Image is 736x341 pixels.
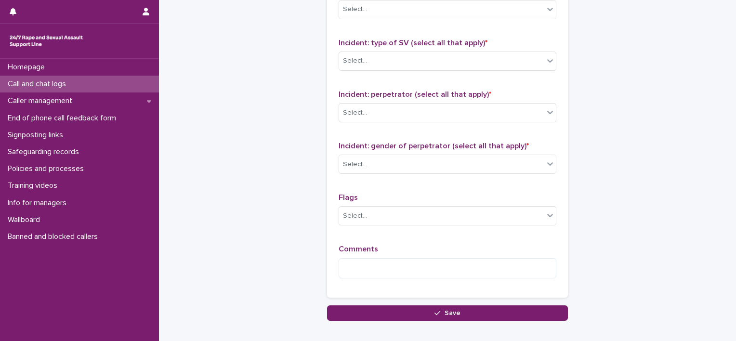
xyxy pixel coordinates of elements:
p: End of phone call feedback form [4,114,124,123]
p: Wallboard [4,215,48,224]
img: rhQMoQhaT3yELyF149Cw [8,31,85,51]
button: Save [327,305,568,321]
p: Signposting links [4,131,71,140]
span: Incident: perpetrator (select all that apply) [339,91,491,98]
p: Banned and blocked callers [4,232,105,241]
div: Select... [343,159,367,170]
p: Policies and processes [4,164,92,173]
span: Save [445,310,460,316]
span: Incident: type of SV (select all that apply) [339,39,487,47]
p: Caller management [4,96,80,105]
span: Flags [339,194,358,201]
p: Safeguarding records [4,147,87,157]
div: Select... [343,56,367,66]
span: Incident: gender of perpetrator (select all that apply) [339,142,529,150]
p: Homepage [4,63,53,72]
p: Training videos [4,181,65,190]
p: Info for managers [4,198,74,208]
div: Select... [343,108,367,118]
div: Select... [343,4,367,14]
div: Select... [343,211,367,221]
p: Call and chat logs [4,79,74,89]
span: Comments [339,245,378,253]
